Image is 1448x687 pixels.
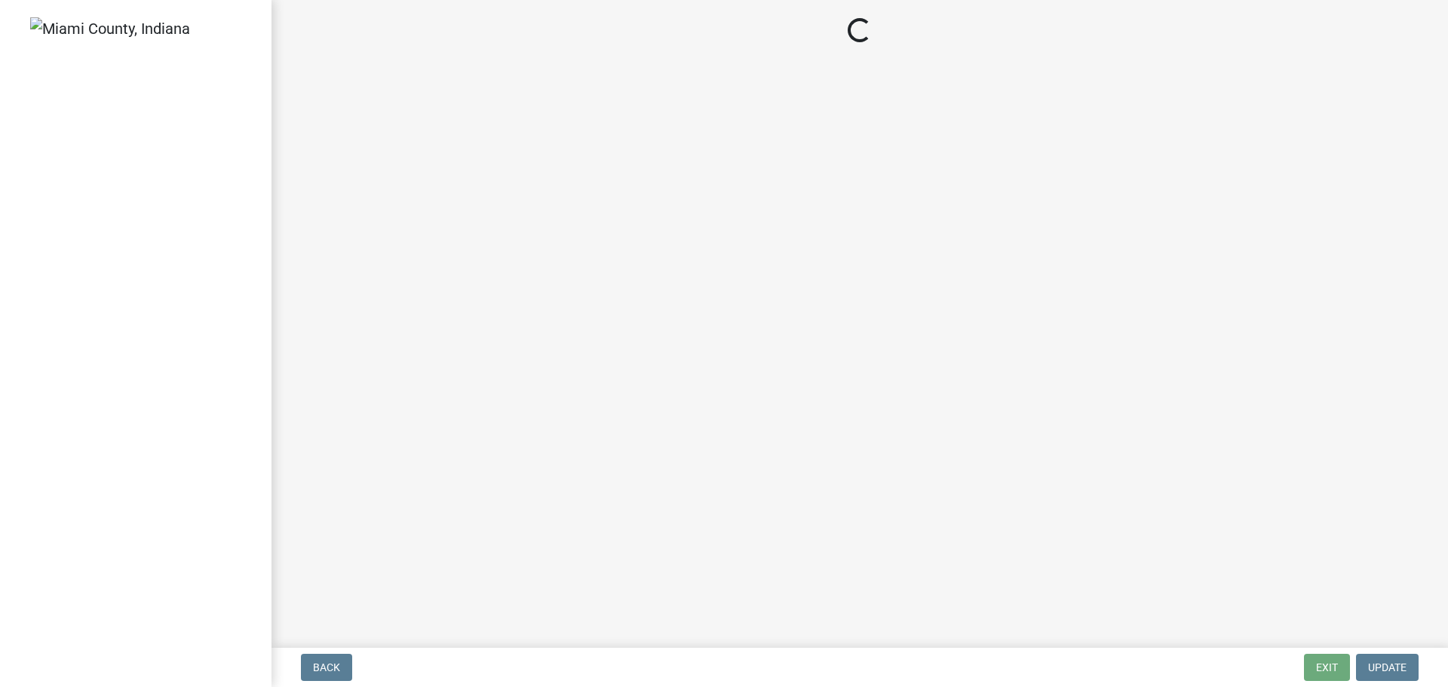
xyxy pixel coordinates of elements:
[1356,654,1419,681] button: Update
[301,654,352,681] button: Back
[1368,661,1407,673] span: Update
[313,661,340,673] span: Back
[1304,654,1350,681] button: Exit
[30,17,190,40] img: Miami County, Indiana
